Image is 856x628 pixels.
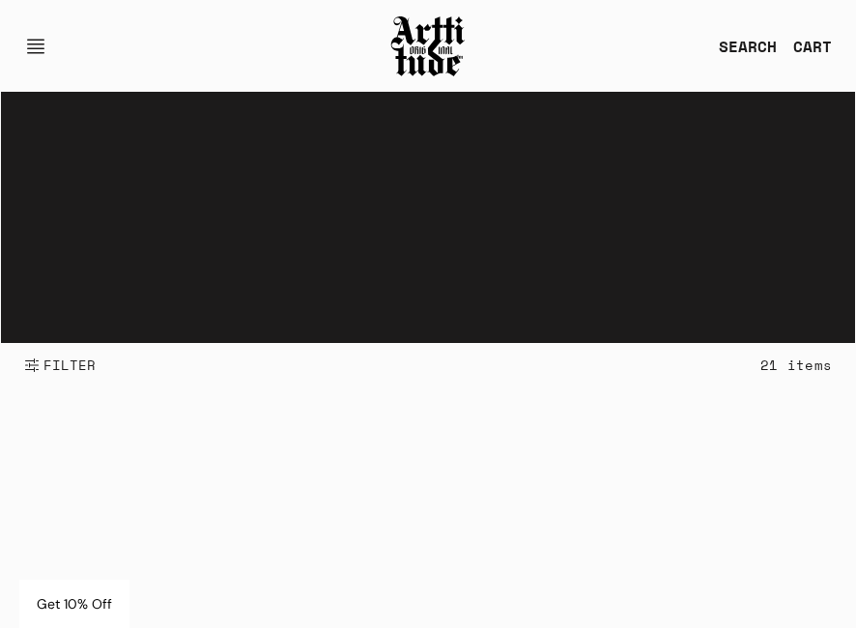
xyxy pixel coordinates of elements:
div: Get 10% Off [19,580,129,628]
span: FILTER [40,356,97,375]
div: CART [793,35,832,58]
div: 21 items [760,354,832,376]
span: Get 10% Off [37,595,112,613]
img: Arttitude [389,14,467,79]
a: Open cart [778,27,832,66]
a: SEARCH [703,27,778,66]
button: Show filters [24,344,97,386]
button: Open navigation [24,23,59,70]
video: Your browser does not support the video tag. [1,92,855,343]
